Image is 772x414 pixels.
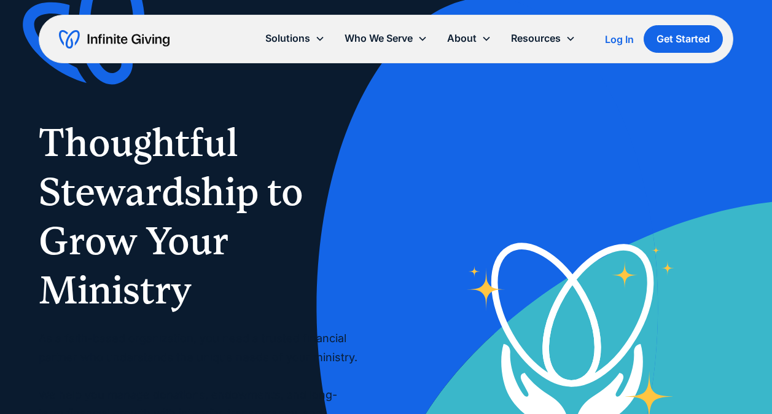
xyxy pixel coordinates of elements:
a: home [59,29,170,49]
div: Resources [511,30,561,47]
a: Get Started [644,25,723,53]
div: About [447,30,477,47]
div: About [437,25,501,52]
div: Solutions [255,25,335,52]
div: Who We Serve [345,30,413,47]
div: Log In [605,34,634,44]
h1: Thoughtful Stewardship to Grow Your Ministry [39,118,362,314]
a: Log In [605,32,634,47]
div: Who We Serve [335,25,437,52]
div: Solutions [265,30,310,47]
div: Resources [501,25,585,52]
